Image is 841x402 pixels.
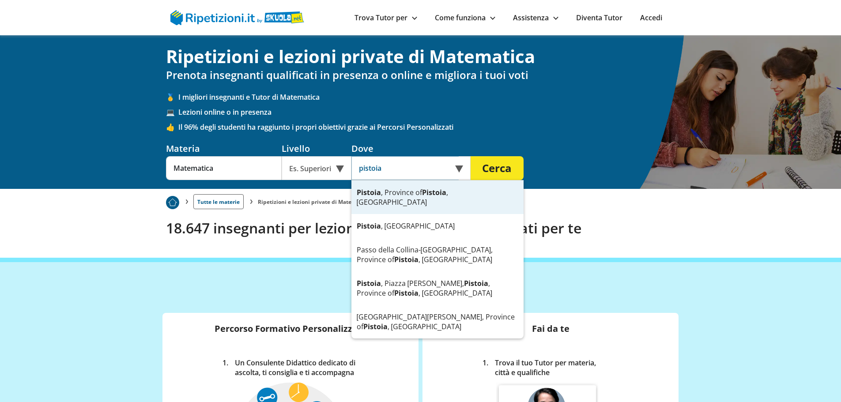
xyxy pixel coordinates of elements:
h1: Ripetizioni e lezioni private di Matematica [166,46,675,67]
a: Come funziona [435,13,495,23]
div: , [GEOGRAPHIC_DATA] [351,214,524,238]
a: Diventa Tutor [576,13,622,23]
input: Es. Indirizzo o CAP [351,156,459,180]
strong: Pistoia [422,188,446,197]
strong: Pistoia [394,255,419,264]
h4: Fai da te [430,323,671,347]
span: I migliori insegnanti e Tutor di Matematica [178,92,675,102]
a: Tutte le materie [193,194,244,209]
strong: Pistoia [357,188,381,197]
nav: breadcrumb d-none d-tablet-block [166,189,675,209]
div: [GEOGRAPHIC_DATA][PERSON_NAME], Province of , [GEOGRAPHIC_DATA] [351,305,524,338]
div: Materia [166,143,282,154]
span: 👍 [166,122,178,132]
div: Livello [282,143,351,154]
li: Ripetizioni e lezioni private di Matematica [258,198,370,206]
img: Piu prenotato [166,196,179,209]
strong: Pistoia [357,278,381,288]
p: Guidato da un esperto o fai da te? [166,290,675,302]
img: logo Skuola.net | Ripetizioni.it [170,10,304,25]
div: Dove [351,143,471,154]
span: 💻 [166,107,178,117]
h4: Percorso Formativo Personalizzato [170,323,411,347]
div: 1. [219,358,232,377]
div: , Province of , [GEOGRAPHIC_DATA] [351,180,524,214]
strong: Pistoia [363,322,388,331]
button: Cerca [471,156,524,180]
div: Trova il tuo Tutor per materia, città e qualifiche [492,358,615,377]
h2: Prenota insegnanti qualificati in presenza o online e migliora i tuoi voti [166,69,675,82]
div: , Piazza [PERSON_NAME], , Province of , [GEOGRAPHIC_DATA] [351,271,524,305]
div: Un Consulente Didattico dedicato di ascolta, ti consiglia e ti accompagna [232,358,362,377]
a: Assistenza [513,13,558,23]
div: 1. [479,358,492,377]
span: Lezioni online o in presenza [178,107,675,117]
input: Es. Matematica [166,156,282,180]
strong: Pistoia [464,278,488,288]
h2: 18.647 insegnanti per lezioni di Matematica selezionati per te [166,220,675,237]
span: 🥇 [166,92,178,102]
a: logo Skuola.net | Ripetizioni.it [170,12,304,22]
a: Accedi [640,13,662,23]
h3: Come Funziona [166,268,675,286]
span: Il 96% degli studenti ha raggiunto i propri obiettivi grazie ai Percorsi Personalizzati [178,122,675,132]
strong: Pistoia [394,288,419,298]
a: Trova Tutor per [355,13,417,23]
strong: Pistoia [357,221,381,231]
div: Es. Superiori [282,156,351,180]
div: Passo della Collina-[GEOGRAPHIC_DATA], Province of , [GEOGRAPHIC_DATA] [351,238,524,271]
